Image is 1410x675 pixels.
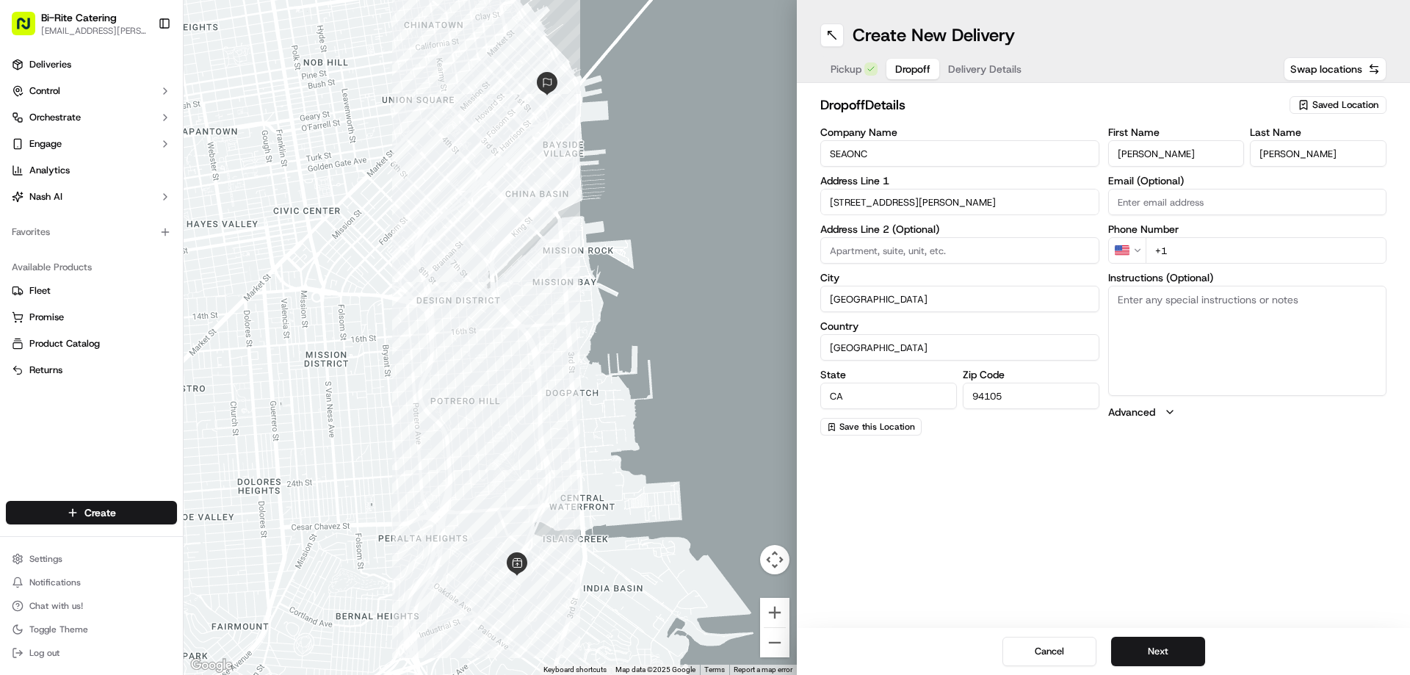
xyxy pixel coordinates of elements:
label: Phone Number [1108,224,1387,234]
span: 9:23 AM [130,228,166,239]
span: Orchestrate [29,111,81,124]
a: 💻API Documentation [118,322,242,349]
label: Country [820,321,1099,331]
h1: Create New Delivery [853,24,1015,47]
a: Returns [12,364,171,377]
span: Fleet [29,284,51,297]
button: Orchestrate [6,106,177,129]
span: Save this Location [839,421,915,433]
div: Start new chat [66,140,241,155]
button: Save this Location [820,418,922,436]
p: Welcome 👋 [15,59,267,82]
span: Saved Location [1312,98,1378,112]
img: 1736555255976-a54dd68f-1ca7-489b-9aae-adbdc363a1c4 [29,268,41,280]
span: Deliveries [29,58,71,71]
a: 📗Knowledge Base [9,322,118,349]
label: Advanced [1108,405,1155,419]
span: Log out [29,647,59,659]
input: Enter country [820,334,1099,361]
button: Start new chat [250,145,267,162]
button: Bi-Rite Catering[EMAIL_ADDRESS][PERSON_NAME][DOMAIN_NAME] [6,6,152,41]
span: Product Catalog [29,337,100,350]
div: 📗 [15,330,26,342]
h2: dropoff Details [820,95,1281,115]
label: Zip Code [963,369,1099,380]
a: Report a map error [734,665,792,674]
input: Enter phone number [1146,237,1387,264]
a: Product Catalog [12,337,171,350]
button: Create [6,501,177,524]
label: Address Line 1 [820,176,1099,186]
span: Create [84,505,116,520]
span: Pickup [831,62,861,76]
label: Company Name [820,127,1099,137]
button: Saved Location [1290,95,1386,115]
label: Email (Optional) [1108,176,1387,186]
input: Enter first name [1108,140,1245,167]
img: Nash [15,15,44,44]
label: Last Name [1250,127,1386,137]
span: • [122,267,127,279]
label: First Name [1108,127,1245,137]
label: Address Line 2 (Optional) [820,224,1099,234]
button: Log out [6,643,177,663]
span: Returns [29,364,62,377]
input: Apartment, suite, unit, etc. [820,237,1099,264]
a: Terms (opens in new tab) [704,665,725,674]
div: Favorites [6,220,177,244]
button: Zoom out [760,628,789,657]
a: Deliveries [6,53,177,76]
button: Notifications [6,572,177,593]
button: Control [6,79,177,103]
span: Analytics [29,164,70,177]
span: Settings [29,553,62,565]
span: Map data ©2025 Google [615,665,695,674]
img: Angelique Valdez [15,214,38,237]
div: Past conversations [15,191,98,203]
button: Next [1111,637,1205,666]
button: See all [228,188,267,206]
span: Knowledge Base [29,328,112,343]
span: Dropoff [895,62,930,76]
img: 1738778727109-b901c2ba-d612-49f7-a14d-d897ce62d23f [31,140,57,167]
button: Bi-Rite Catering [41,10,117,25]
span: API Documentation [139,328,236,343]
button: Zoom in [760,598,789,627]
label: Instructions (Optional) [1108,272,1387,283]
span: Delivery Details [948,62,1022,76]
button: Swap locations [1284,57,1386,81]
span: • [122,228,127,239]
button: Chat with us! [6,596,177,616]
button: Promise [6,306,177,329]
button: Settings [6,549,177,569]
button: Returns [6,358,177,382]
span: Toggle Theme [29,624,88,635]
button: Advanced [1108,405,1387,419]
button: Product Catalog [6,332,177,355]
input: Enter city [820,286,1099,312]
button: [EMAIL_ADDRESS][PERSON_NAME][DOMAIN_NAME] [41,25,146,37]
a: Open this area in Google Maps (opens a new window) [187,656,236,675]
span: Engage [29,137,62,151]
a: Powered byPylon [104,364,178,375]
a: Analytics [6,159,177,182]
input: Enter zip code [963,383,1099,409]
img: Google [187,656,236,675]
label: State [820,369,957,380]
span: [PERSON_NAME] [46,267,119,279]
input: Enter company name [820,140,1099,167]
a: Promise [12,311,171,324]
button: Keyboard shortcuts [543,665,607,675]
span: Promise [29,311,64,324]
button: Engage [6,132,177,156]
input: Enter state [820,383,957,409]
span: [PERSON_NAME] [46,228,119,239]
button: Toggle Theme [6,619,177,640]
input: Got a question? Start typing here... [38,95,264,110]
input: Enter email address [1108,189,1387,215]
div: 💻 [124,330,136,342]
span: [DATE] [130,267,160,279]
span: Pylon [146,364,178,375]
img: 1736555255976-a54dd68f-1ca7-489b-9aae-adbdc363a1c4 [29,228,41,240]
